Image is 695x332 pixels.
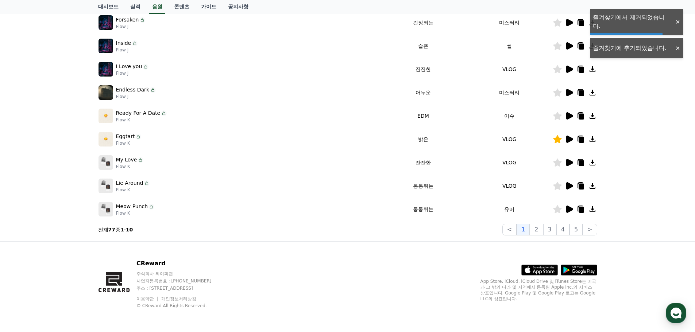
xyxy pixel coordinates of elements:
[380,81,466,104] td: 어두운
[108,227,115,233] strong: 77
[380,104,466,128] td: EDM
[116,63,142,70] p: I Love you
[116,210,155,216] p: Flow K
[136,278,225,284] p: 사업자등록번호 : [PHONE_NUMBER]
[530,224,543,235] button: 2
[67,242,76,248] span: 대화
[466,34,552,58] td: 썰
[116,24,146,30] p: Flow J
[136,303,225,309] p: © CReward All Rights Reserved.
[116,156,137,164] p: My Love
[380,151,466,174] td: 잔잔한
[116,179,143,187] p: Lie Around
[99,62,113,77] img: music
[113,242,121,248] span: 설정
[569,224,583,235] button: 5
[116,117,167,123] p: Flow K
[116,109,161,117] p: Ready For A Date
[120,227,124,233] strong: 1
[136,296,159,301] a: 이용약관
[116,140,142,146] p: Flow K
[380,34,466,58] td: 슬픈
[99,202,113,216] img: music
[380,198,466,221] td: 통통튀는
[2,231,48,249] a: 홈
[99,109,113,123] img: music
[116,39,131,47] p: Inside
[99,155,113,170] img: music
[556,224,569,235] button: 4
[466,81,552,104] td: 미스터리
[99,179,113,193] img: music
[466,151,552,174] td: VLOG
[466,198,552,221] td: 유머
[116,70,149,76] p: Flow J
[480,278,597,302] p: App Store, iCloud, iCloud Drive 및 iTunes Store는 미국과 그 밖의 나라 및 지역에서 등록된 Apple Inc.의 서비스 상표입니다. Goo...
[126,227,133,233] strong: 10
[517,224,530,235] button: 1
[116,187,150,193] p: Flow K
[161,296,196,301] a: 개인정보처리방침
[466,174,552,198] td: VLOG
[98,226,133,233] p: 전체 중 -
[466,128,552,151] td: VLOG
[116,164,144,169] p: Flow K
[116,16,139,24] p: Forsaken
[583,224,597,235] button: >
[99,39,113,53] img: music
[94,231,140,249] a: 설정
[116,94,156,99] p: Flow J
[99,132,113,147] img: music
[380,58,466,81] td: 잔잔한
[136,271,225,277] p: 주식회사 와이피랩
[99,85,113,100] img: music
[502,224,517,235] button: <
[116,47,138,53] p: Flow J
[466,104,552,128] td: 이슈
[23,242,27,248] span: 홈
[543,224,556,235] button: 3
[116,133,135,140] p: Eggtart
[99,15,113,30] img: music
[116,86,149,94] p: Endless Dark
[380,174,466,198] td: 통통튀는
[136,259,225,268] p: CReward
[48,231,94,249] a: 대화
[380,128,466,151] td: 밝은
[136,285,225,291] p: 주소 : [STREET_ADDRESS]
[466,11,552,34] td: 미스터리
[466,58,552,81] td: VLOG
[116,203,148,210] p: Meow Punch
[380,11,466,34] td: 긴장되는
